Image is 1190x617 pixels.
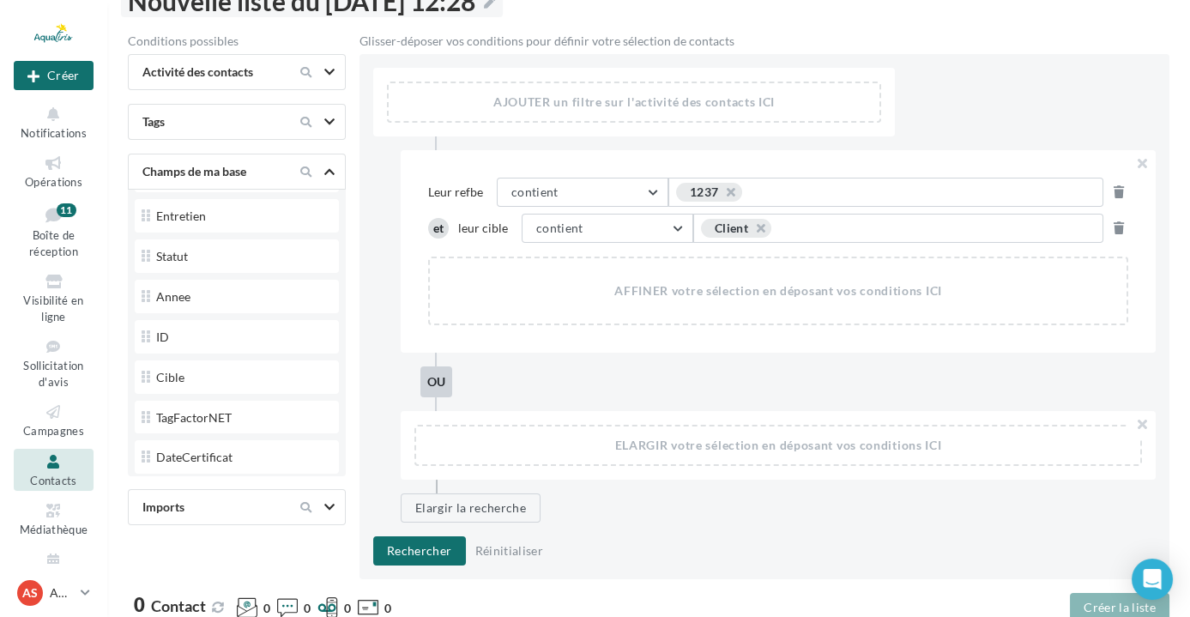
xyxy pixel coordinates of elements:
div: et [428,218,449,239]
div: DateCertificat [156,451,233,463]
span: Contacts [30,474,77,487]
span: Leur refbe [428,184,497,201]
div: Champs de ma base [136,163,280,180]
a: Boîte de réception11 [14,200,94,263]
div: Statut [156,251,188,263]
p: AQUATIRIS Siège [50,584,74,602]
div: Annee [156,291,190,303]
div: Glisser-déposer vos conditions pour définir votre sélection de contacts [359,35,1169,47]
div: Tags [136,113,280,130]
span: 0 [263,600,270,617]
div: 1237 [690,184,718,199]
button: Créer [14,61,94,90]
button: Rechercher [373,536,466,566]
a: AS AQUATIRIS Siège [14,577,94,609]
span: Opérations [25,175,82,189]
div: Open Intercom Messenger [1132,559,1173,600]
span: Sollicitation d'avis [23,359,83,389]
div: Nouvelle campagne [14,61,94,90]
div: ID [156,331,169,343]
span: Contact [151,596,206,615]
span: Campagnes [23,424,84,438]
div: Conditions possibles [128,35,346,47]
a: Opérations [14,150,94,192]
span: 0 [344,600,351,617]
a: Calendrier [14,547,94,590]
a: Sollicitation d'avis [14,334,94,392]
span: Boîte de réception [29,228,78,258]
span: 0 [304,600,311,617]
div: Activité des contacts [136,64,280,81]
button: contient [497,178,668,207]
button: Réinitialiser [468,541,551,561]
span: Médiathèque [20,523,88,536]
div: Entretien [156,210,206,222]
div: ou [420,366,452,397]
div: TagFactorNET [156,412,232,424]
span: contient [536,221,583,235]
span: contient [511,184,559,199]
div: 11 [57,203,76,217]
a: Campagnes [14,399,94,441]
span: AS [22,584,38,602]
a: Contacts [14,449,94,491]
span: Visibilité en ligne [23,293,83,324]
a: Médiathèque [14,498,94,540]
span: Notifications [21,126,87,140]
button: contient [522,214,693,243]
div: Client [715,221,748,235]
button: Notifications [14,101,94,143]
div: Cible [156,372,184,384]
span: 0 [384,600,391,617]
button: Elargir la recherche [401,493,541,523]
div: Imports [136,499,280,516]
span: Leur cible [458,220,522,237]
a: Visibilité en ligne [14,269,94,327]
span: 0 [134,596,145,614]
